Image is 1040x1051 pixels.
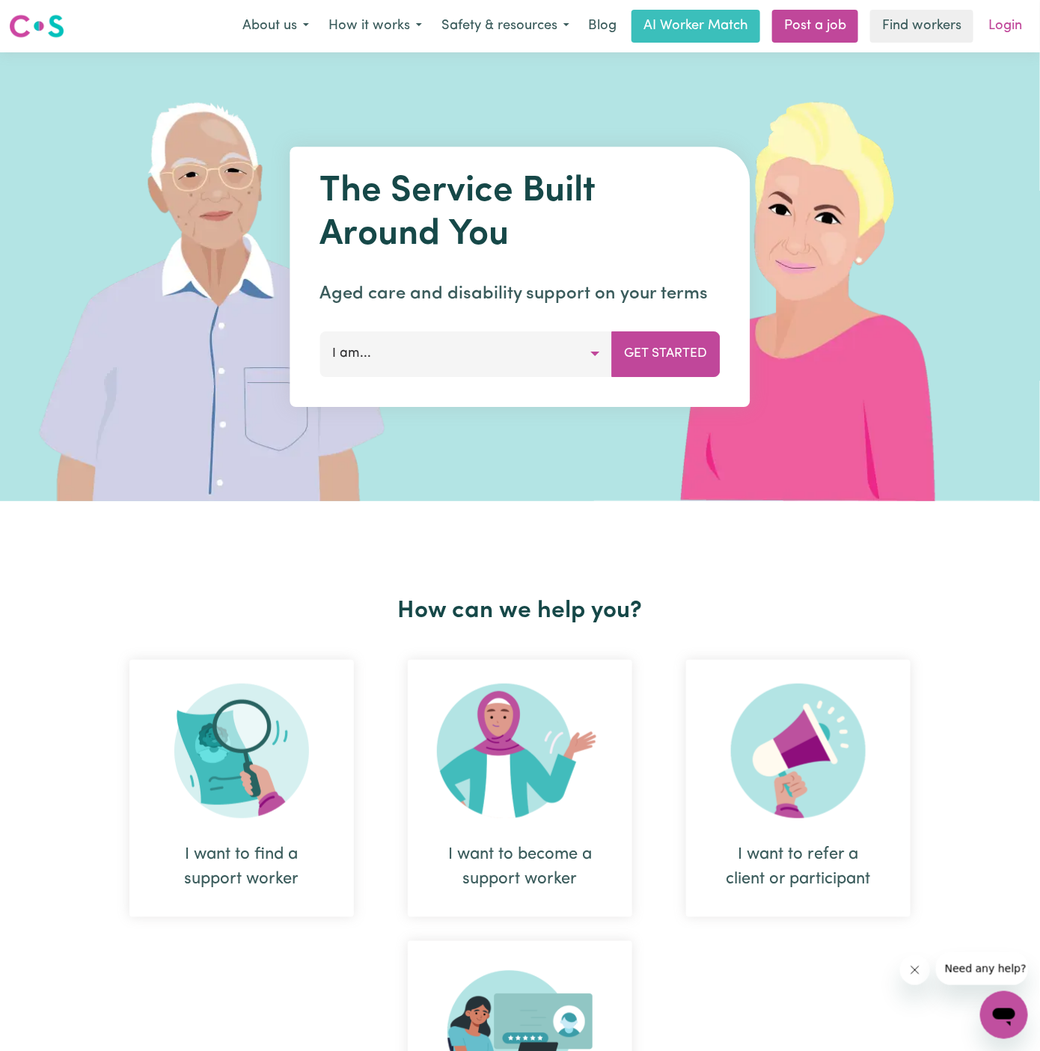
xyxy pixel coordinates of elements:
[103,597,937,625] h2: How can we help you?
[631,10,760,43] a: AI Worker Match
[408,660,632,917] div: I want to become a support worker
[9,13,64,40] img: Careseekers logo
[129,660,354,917] div: I want to find a support worker
[722,842,875,892] div: I want to refer a client or participant
[612,331,721,376] button: Get Started
[444,842,596,892] div: I want to become a support worker
[320,281,721,307] p: Aged care and disability support on your terms
[980,991,1028,1039] iframe: Button to launch messaging window
[233,10,319,42] button: About us
[579,10,625,43] a: Blog
[165,842,318,892] div: I want to find a support worker
[936,952,1028,985] iframe: Message from company
[731,684,866,818] img: Refer
[870,10,973,43] a: Find workers
[979,10,1031,43] a: Login
[320,171,721,257] h1: The Service Built Around You
[432,10,579,42] button: Safety & resources
[437,684,603,818] img: Become Worker
[174,684,309,818] img: Search
[686,660,911,917] div: I want to refer a client or participant
[772,10,858,43] a: Post a job
[319,10,432,42] button: How it works
[320,331,613,376] button: I am...
[900,955,930,985] iframe: Close message
[9,9,64,43] a: Careseekers logo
